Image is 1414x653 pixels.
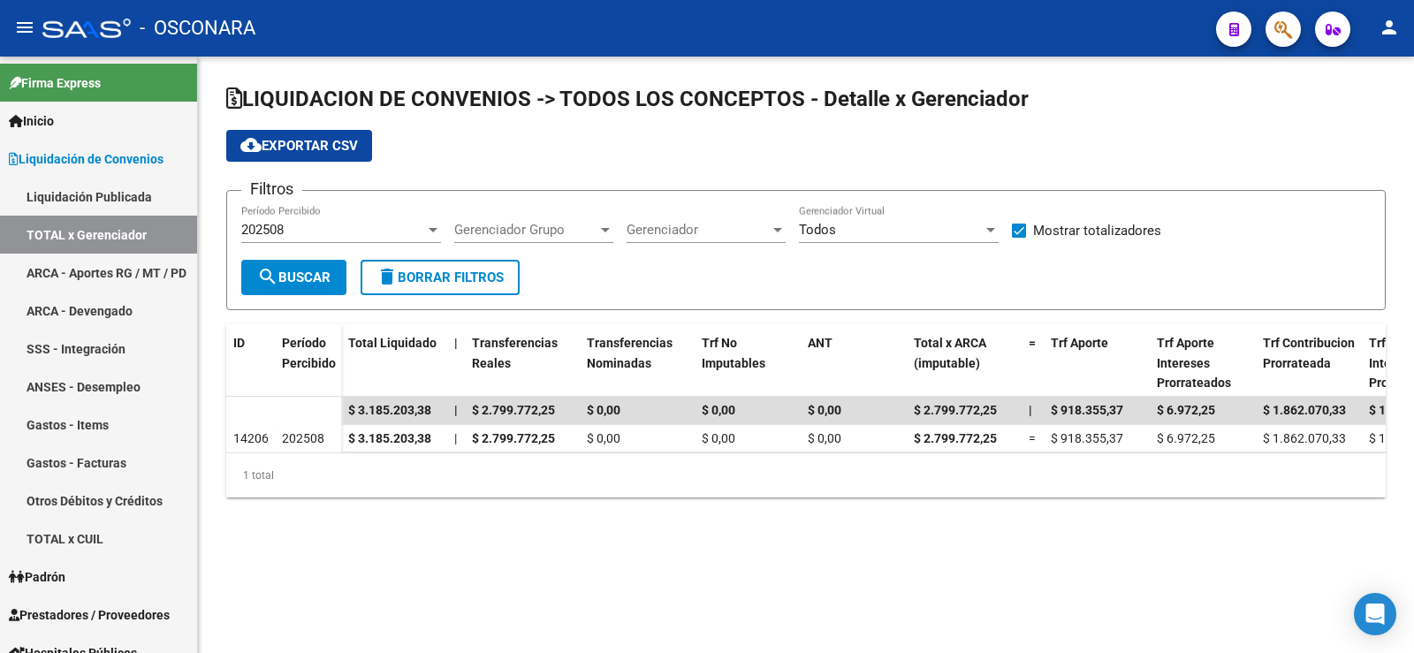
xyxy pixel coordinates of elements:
div: Open Intercom Messenger [1354,593,1396,635]
span: ANT [808,336,832,350]
button: Buscar [241,260,346,295]
span: $ 6.972,25 [1157,403,1215,417]
mat-icon: person [1379,17,1400,38]
span: Prestadores / Proveedores [9,605,170,625]
span: LIQUIDACION DE CONVENIOS -> TODOS LOS CONCEPTOS - Detalle x Gerenciador [226,87,1029,111]
span: Total Liquidado [348,336,437,350]
span: $ 0,00 [702,403,735,417]
span: Exportar CSV [240,138,358,154]
span: Inicio [9,111,54,131]
span: Firma Express [9,73,101,93]
datatable-header-cell: Trf Aporte Intereses Prorrateados [1150,324,1256,402]
mat-icon: search [257,266,278,287]
span: = [1029,431,1036,445]
span: - OSCONARA [140,9,255,48]
span: | [454,431,457,445]
span: $ 0,00 [808,403,841,417]
span: $ 0,00 [587,431,620,445]
mat-icon: cloud_download [240,134,262,156]
datatable-header-cell: ID [226,324,275,399]
span: Borrar Filtros [376,270,504,285]
datatable-header-cell: Trf Contribucion Prorrateada [1256,324,1362,402]
span: $ 0,00 [808,431,841,445]
span: 202508 [282,431,324,445]
span: Período Percibido [282,336,336,370]
datatable-header-cell: | [447,324,465,402]
div: 1 total [226,453,1386,497]
span: Trf No Imputables [702,336,765,370]
mat-icon: menu [14,17,35,38]
span: $ 2.799.772,25 [914,403,997,417]
span: Transferencias Nominadas [587,336,673,370]
span: = [1029,336,1036,350]
span: Trf Contribucion Prorrateada [1263,336,1355,370]
span: Total x ARCA (imputable) [914,336,986,370]
span: Todos [799,222,836,238]
span: $ 1.862.070,33 [1263,431,1346,445]
span: $ 1.862.070,33 [1263,403,1346,417]
datatable-header-cell: ANT [801,324,907,402]
span: | [1029,403,1032,417]
span: $ 0,00 [587,403,620,417]
span: | [454,336,458,350]
span: Buscar [257,270,331,285]
datatable-header-cell: = [1022,324,1044,402]
button: Exportar CSV [226,130,372,162]
datatable-header-cell: Transferencias Nominadas [580,324,695,402]
span: $ 918.355,37 [1051,403,1123,417]
span: $ 3.185.203,38 [348,403,431,417]
datatable-header-cell: Total Liquidado [341,324,447,402]
datatable-header-cell: Período Percibido [275,324,341,399]
span: 14206 [233,431,269,445]
h3: Filtros [241,177,302,201]
span: Trf Aporte [1051,336,1108,350]
span: Mostrar totalizadores [1033,220,1161,241]
datatable-header-cell: Total x ARCA (imputable) [907,324,1022,402]
span: $ 6.972,25 [1157,431,1215,445]
span: 202508 [241,222,284,238]
datatable-header-cell: Trf No Imputables [695,324,801,402]
span: Liquidación de Convenios [9,149,163,169]
span: $ 2.799.772,25 [472,431,555,445]
span: $ 918.355,37 [1051,431,1123,445]
span: Padrón [9,567,65,587]
span: $ 0,00 [702,431,735,445]
span: Transferencias Reales [472,336,558,370]
span: $ 3.185.203,38 [348,431,431,445]
span: $ 2.799.772,25 [472,403,555,417]
span: Trf Aporte Intereses Prorrateados [1157,336,1231,391]
datatable-header-cell: Trf Aporte [1044,324,1150,402]
span: Gerenciador [627,222,770,238]
button: Borrar Filtros [361,260,520,295]
span: $ 2.799.772,25 [914,431,997,445]
span: | [454,403,458,417]
mat-icon: delete [376,266,398,287]
span: Gerenciador Grupo [454,222,597,238]
datatable-header-cell: Transferencias Reales [465,324,580,402]
span: ID [233,336,245,350]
